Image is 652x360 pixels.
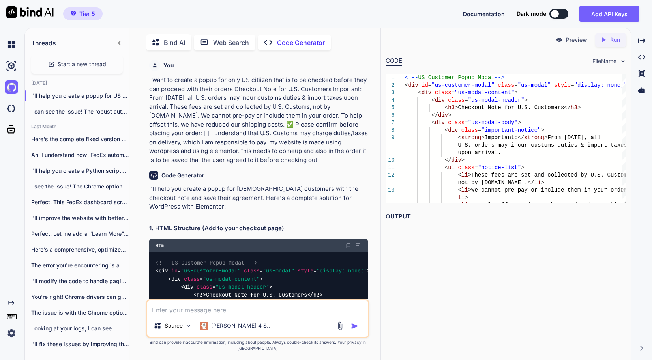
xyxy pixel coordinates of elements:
[351,322,359,330] img: icon
[386,74,395,82] div: 1
[408,82,418,88] span: div
[461,134,481,141] span: strong
[168,275,263,282] span: < = >
[31,38,56,48] h1: Threads
[514,82,517,88] span: =
[458,134,461,141] span: <
[521,164,524,171] span: >
[149,224,368,233] h2: 1. HTML Structure (Add to your checkout page)
[161,172,204,179] h6: Code Generator
[345,242,351,249] img: copy
[31,277,129,285] p: I'll modify the code to handle pagination...
[386,89,395,97] div: 3
[471,202,634,208] span: To help offset this, we have reduced our shipping
[31,151,129,159] p: Ah, I understand now! FedEx automatically created...
[571,82,574,88] span: =
[458,142,624,148] span: U.S. orders may incur customs duties & import taxe
[566,36,587,44] p: Preview
[455,90,514,96] span: "us-modal-content"
[405,82,408,88] span: <
[481,127,541,133] span: "important-notice"
[431,82,495,88] span: "us-customer-modal"
[478,127,481,133] span: =
[468,172,471,178] span: >
[317,267,367,274] span: "display: none;"
[386,97,395,104] div: 4
[386,119,395,127] div: 7
[203,275,260,282] span: "us-modal-content"
[455,104,458,111] span: >
[448,112,451,118] span: >
[31,198,129,206] p: Perfect! This FedEx dashboard screenshot is very...
[445,127,448,133] span: <
[31,293,129,301] p: You're right! Chrome drivers can get stuck...
[213,38,249,47] p: Web Search
[534,179,541,186] span: li
[184,283,193,290] span: div
[448,164,455,171] span: ul
[193,291,206,298] span: < >
[31,92,129,100] p: I'll help you create a popup for US cust...
[422,82,428,88] span: id
[71,11,76,16] img: premium
[458,187,461,193] span: <
[448,127,458,133] span: div
[468,97,525,103] span: "us-modal-header"
[528,179,534,186] span: </
[354,242,362,249] img: Open in Browser
[386,82,395,89] div: 2
[431,112,438,118] span: </
[263,267,294,274] span: "us-modal"
[5,59,18,73] img: ai-studio
[146,339,369,351] p: Bind can provide inaccurate information, including about people. Always double-check its answers....
[31,108,129,116] p: I can see the issue! The robust author e...
[468,119,518,126] span: "us-modal-body"
[498,82,514,88] span: class
[422,90,431,96] span: div
[481,134,484,141] span: >
[435,119,445,126] span: div
[452,90,455,96] span: =
[79,10,95,18] span: Tier 5
[25,123,129,130] h2: Last Month
[185,323,192,329] img: Pick Models
[458,104,564,111] span: Checkout Note for U.S. Customers
[458,179,527,186] span: not by [DOMAIN_NAME].
[31,167,129,175] p: I'll help you create a Python script...
[215,283,269,290] span: "us-modal-header"
[448,119,465,126] span: class
[386,164,395,172] div: 11
[458,172,461,178] span: <
[541,127,544,133] span: >
[431,119,435,126] span: <
[518,134,525,141] span: </
[465,97,468,103] span: =
[474,164,478,171] span: =
[181,283,272,290] span: < = >
[386,172,395,179] div: 12
[458,149,501,156] span: upon arrival.
[525,134,544,141] span: strong
[468,202,471,208] span: >
[495,75,504,81] span: -->
[386,112,395,119] div: 6
[525,97,528,103] span: >
[435,97,445,103] span: div
[418,75,495,81] span: US Customer Popup Modal
[31,214,129,222] p: I'll improve the website with better design,...
[448,97,465,103] span: class
[518,82,551,88] span: "us-modal"
[184,275,200,282] span: class
[165,322,183,330] p: Source
[517,10,546,18] span: Dark mode
[547,134,600,141] span: From [DATE], all
[156,267,370,274] span: < = = = >
[5,38,18,51] img: chat
[418,90,422,96] span: <
[541,179,544,186] span: >
[556,36,563,43] img: preview
[5,102,18,115] img: darkCloudIdeIcon
[200,322,208,330] img: Claude 4 Sonnet
[458,194,465,201] span: li
[461,172,468,178] span: li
